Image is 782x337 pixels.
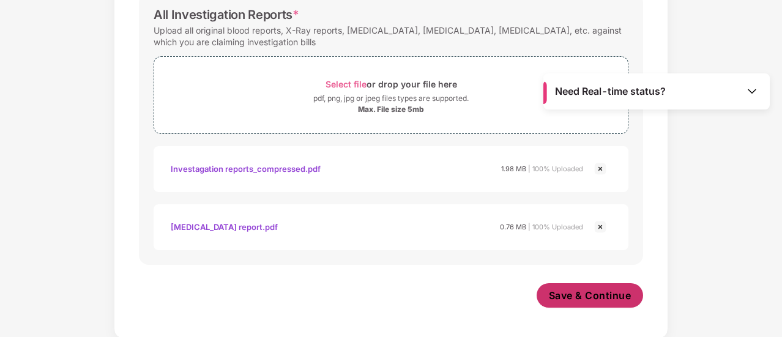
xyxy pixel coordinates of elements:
[154,22,628,50] div: Upload all original blood reports, X-Ray reports, [MEDICAL_DATA], [MEDICAL_DATA], [MEDICAL_DATA],...
[593,161,608,176] img: svg+xml;base64,PHN2ZyBpZD0iQ3Jvc3MtMjR4MjQiIHhtbG5zPSJodHRwOi8vd3d3LnczLm9yZy8yMDAwL3N2ZyIgd2lkdG...
[549,289,631,302] span: Save & Continue
[555,85,666,98] span: Need Real-time status?
[154,66,628,124] span: Select fileor drop your file herepdf, png, jpg or jpeg files types are supported.Max. File size 5mb
[326,76,457,92] div: or drop your file here
[528,165,583,173] span: | 100% Uploaded
[593,220,608,234] img: svg+xml;base64,PHN2ZyBpZD0iQ3Jvc3MtMjR4MjQiIHhtbG5zPSJodHRwOi8vd3d3LnczLm9yZy8yMDAwL3N2ZyIgd2lkdG...
[537,283,644,308] button: Save & Continue
[171,217,278,237] div: [MEDICAL_DATA] report.pdf
[358,105,424,114] div: Max. File size 5mb
[528,223,583,231] span: | 100% Uploaded
[171,158,321,179] div: Investagation reports_compressed.pdf
[154,7,299,22] div: All Investigation Reports
[746,85,758,97] img: Toggle Icon
[326,79,367,89] span: Select file
[501,165,526,173] span: 1.98 MB
[313,92,469,105] div: pdf, png, jpg or jpeg files types are supported.
[500,223,526,231] span: 0.76 MB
